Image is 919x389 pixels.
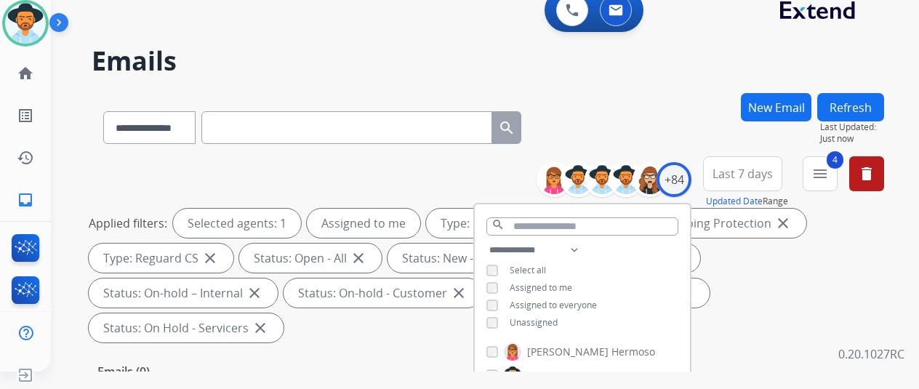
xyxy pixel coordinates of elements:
mat-icon: search [498,119,515,137]
span: Assigned to everyone [510,299,597,311]
mat-icon: close [201,249,219,267]
mat-icon: home [17,65,34,82]
div: Selected agents: 1 [173,209,301,238]
div: Status: On-hold – Internal [89,278,278,308]
div: Type: Shipping Protection [616,209,806,238]
mat-icon: close [252,319,269,337]
button: New Email [741,93,811,121]
div: Type: Customer Support [426,209,610,238]
span: Hermoso [611,345,655,359]
mat-icon: menu [811,165,829,183]
span: Range [706,195,788,207]
mat-icon: close [246,284,263,302]
div: Type: Reguard CS [89,244,233,273]
span: Select all [510,264,546,276]
mat-icon: close [350,249,367,267]
div: Status: On Hold - Servicers [89,313,284,342]
mat-icon: close [774,214,792,232]
p: 0.20.1027RC [838,345,904,363]
mat-icon: search [491,218,505,231]
button: Refresh [817,93,884,121]
span: 4 [827,151,843,169]
div: Status: Open - All [239,244,382,273]
mat-icon: close [450,284,467,302]
div: +84 [657,162,691,197]
div: Status: On-hold - Customer [284,278,482,308]
span: Last Updated: [820,121,884,133]
span: [PERSON_NAME] [527,368,609,382]
span: Assigned to me [510,281,572,294]
img: avatar [5,3,46,44]
span: Unassigned [510,316,558,329]
p: Emails (0) [92,363,156,381]
button: Updated Date [706,196,763,207]
mat-icon: list_alt [17,107,34,124]
mat-icon: history [17,149,34,167]
p: Applied filters: [89,214,167,232]
div: Status: New - Initial [388,244,541,273]
span: [PERSON_NAME] [527,345,609,359]
mat-icon: inbox [17,191,34,209]
mat-icon: delete [858,165,875,183]
span: [PERSON_NAME] [611,368,693,382]
div: Assigned to me [307,209,420,238]
span: Last 7 days [713,171,773,177]
span: Just now [820,133,884,145]
button: Last 7 days [703,156,782,191]
button: 4 [803,156,838,191]
h2: Emails [92,47,884,76]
